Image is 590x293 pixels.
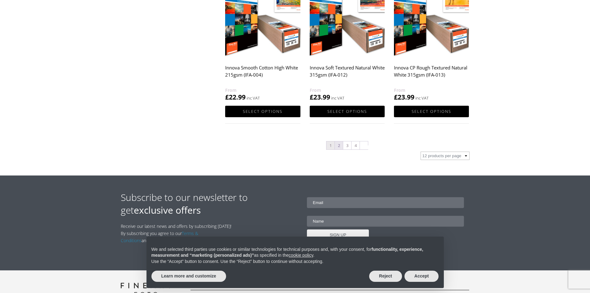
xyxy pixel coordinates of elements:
[142,232,449,293] div: Notice
[394,62,469,87] h2: Innova CP Rough Textured Natural White 315gsm (IFA-013)
[369,271,402,282] button: Reject
[307,216,464,227] input: Name
[307,197,464,208] input: Email
[394,106,469,117] a: Select options for “Innova CP Rough Textured Natural White 315gsm (IFA-013)”
[335,141,343,149] a: Page 2
[307,229,369,241] input: SIGN UP
[225,93,246,101] bdi: 22.99
[394,93,414,101] bdi: 23.99
[121,191,295,216] h2: Subscribe to our newsletter to get
[394,93,398,101] span: £
[289,253,313,258] a: cookie policy
[310,106,385,117] a: Select options for “Innova Soft Textured Natural White 315gsm (IFA-012)”
[225,141,469,152] nav: Product Pagination
[310,62,385,87] h2: Innova Soft Textured Natural White 315gsm (IFA-012)
[326,141,334,149] span: Page 1
[225,62,300,87] h2: Innova Smooth Cotton High White 215gsm (IFA-004)
[404,271,439,282] button: Accept
[225,106,300,117] a: Select options for “Innova Smooth Cotton High White 215gsm (IFA-004)”
[352,141,360,149] a: Page 4
[121,223,235,244] p: Receive our latest news and offers by subscribing [DATE]! By subscribing you agree to our and
[343,141,351,149] a: Page 3
[134,204,201,216] strong: exclusive offers
[151,246,439,259] p: We and selected third parties use cookies or similar technologies for technical purposes and, wit...
[225,93,229,101] span: £
[151,271,226,282] button: Learn more and customize
[310,93,330,101] bdi: 23.99
[151,247,423,258] strong: functionality, experience, measurement and “marketing (personalized ads)”
[310,93,313,101] span: £
[151,259,439,265] p: Use the “Accept” button to consent. Use the “Reject” button to continue without accepting.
